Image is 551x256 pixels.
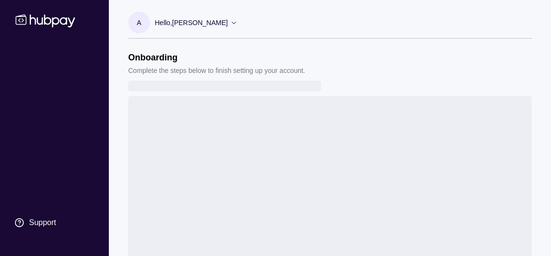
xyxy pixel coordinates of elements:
[10,213,99,233] a: Support
[128,65,305,76] p: Complete the steps below to finish setting up your account.
[29,217,56,228] div: Support
[137,17,141,28] p: A
[128,52,305,63] h1: Onboarding
[155,17,228,28] p: Hello, [PERSON_NAME]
